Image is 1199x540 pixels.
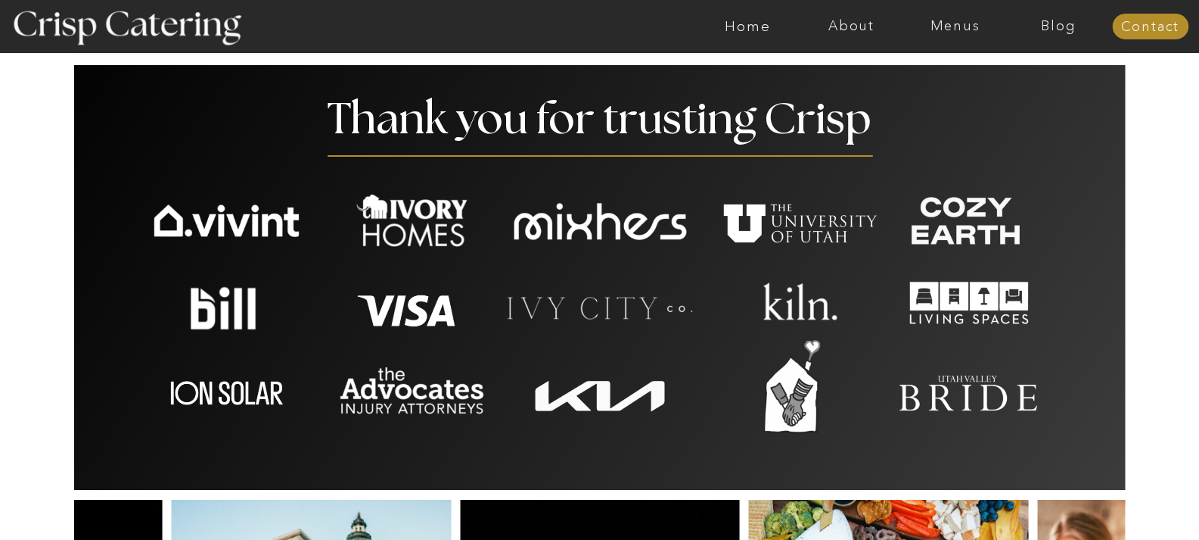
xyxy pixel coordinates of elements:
a: Contact [1112,20,1188,35]
a: Home [696,19,800,34]
a: About [800,19,903,34]
a: Menus [903,19,1007,34]
h2: Thank you for trusting Crisp [310,98,890,145]
a: Blog [1007,19,1110,34]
